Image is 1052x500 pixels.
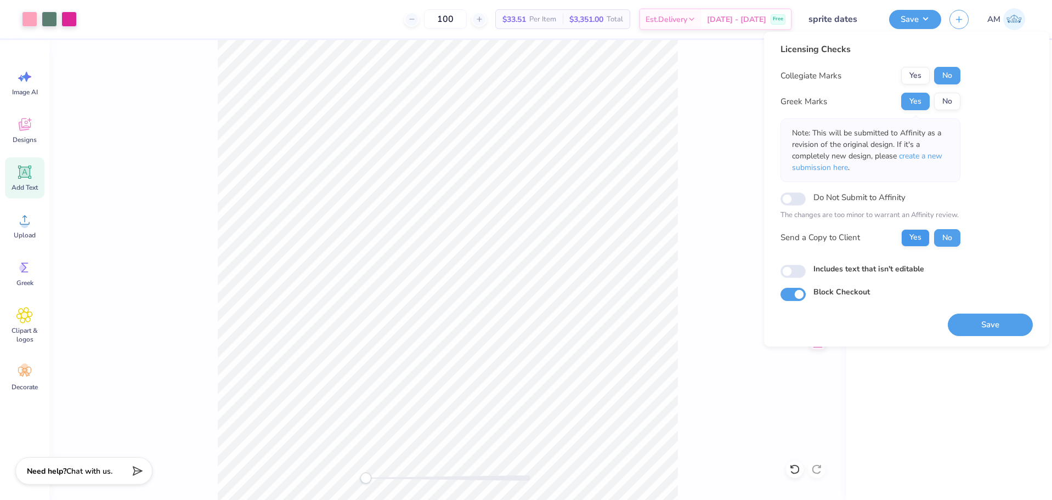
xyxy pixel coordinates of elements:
[12,383,38,391] span: Decorate
[813,190,906,204] label: Do Not Submit to Affinity
[27,466,66,476] strong: Need help?
[780,70,841,82] div: Collegiate Marks
[569,14,603,25] span: $3,351.00
[360,473,371,484] div: Accessibility label
[1003,8,1025,30] img: Arvi Mikhail Parcero
[934,93,960,110] button: No
[987,13,1000,26] span: AM
[7,326,43,344] span: Clipart & logos
[901,229,930,247] button: Yes
[12,88,38,96] span: Image AI
[646,14,687,25] span: Est. Delivery
[16,279,33,287] span: Greek
[780,43,960,56] div: Licensing Checks
[529,14,556,25] span: Per Item
[934,67,960,84] button: No
[502,14,526,25] span: $33.51
[773,15,783,23] span: Free
[780,231,860,244] div: Send a Copy to Client
[813,263,924,275] label: Includes text that isn't editable
[14,231,36,240] span: Upload
[780,210,960,221] p: The changes are too minor to warrant an Affinity review.
[889,10,941,29] button: Save
[934,229,960,247] button: No
[982,8,1030,30] a: AM
[792,127,949,173] p: Note: This will be submitted to Affinity as a revision of the original design. If it's a complete...
[66,466,112,476] span: Chat with us.
[13,135,37,144] span: Designs
[800,8,881,30] input: Untitled Design
[813,286,870,298] label: Block Checkout
[901,93,930,110] button: Yes
[12,183,38,192] span: Add Text
[707,14,766,25] span: [DATE] - [DATE]
[607,14,623,25] span: Total
[948,314,1033,336] button: Save
[901,67,930,84] button: Yes
[780,95,827,108] div: Greek Marks
[424,9,467,29] input: – –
